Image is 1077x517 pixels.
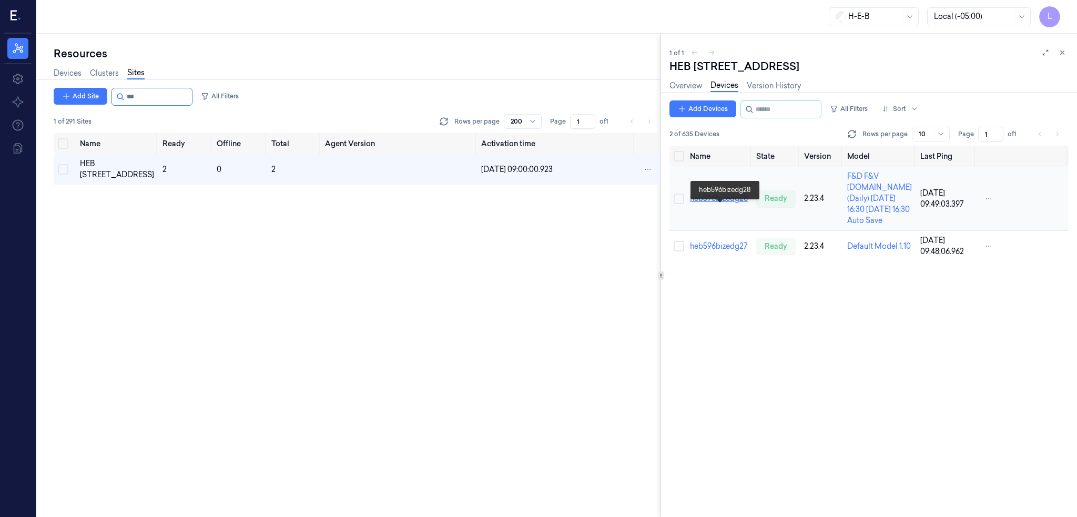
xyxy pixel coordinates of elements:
span: Page [958,129,974,139]
th: Last Ping [916,146,976,167]
p: Rows per page [862,129,908,139]
span: Page [550,117,566,126]
th: Total [267,133,321,154]
div: [DATE] 09:49:03.397 [920,188,972,210]
span: 2 [162,165,167,174]
th: Model [843,146,916,167]
a: Version History [747,80,801,92]
th: Name [686,146,752,167]
div: 2.23.4 [804,193,839,204]
th: Ready [158,133,212,154]
div: [DATE] 09:48:06.962 [920,235,972,257]
span: [DATE] 09:00:00.923 [481,165,553,174]
button: All Filters [826,100,872,117]
th: Version [800,146,843,167]
div: F&D F&V [DOMAIN_NAME] (Daily) [DATE] 16:30 [DATE] 16:30 Auto Save [847,171,912,226]
button: Select all [58,138,68,149]
div: 2.23.4 [804,241,839,252]
th: State [752,146,800,167]
a: Devices [710,80,738,92]
span: of 1 [1008,129,1024,139]
th: Name [76,133,158,154]
span: 0 [217,165,221,174]
button: Select row [674,194,684,204]
a: Clusters [90,68,119,79]
th: Offline [212,133,267,154]
button: All Filters [197,88,243,105]
button: Select all [674,151,684,161]
button: L [1039,6,1060,27]
a: Devices [54,68,82,79]
span: 1 of 1 [669,48,684,57]
span: of 1 [600,117,616,126]
button: Select row [674,241,684,251]
button: Add Site [54,88,107,105]
div: ready [756,238,796,255]
th: Activation time [477,133,635,154]
div: ready [756,190,796,207]
button: Select row [58,164,68,175]
th: Agent Version [321,133,477,154]
nav: pagination [625,114,656,129]
a: heb596bizedg28 [690,194,748,203]
button: Add Devices [669,100,736,117]
span: 1 of 291 Sites [54,117,92,126]
span: 2 of 635 Devices [669,129,719,139]
span: 2 [271,165,276,174]
div: HEB [STREET_ADDRESS] [669,59,799,74]
a: Sites [127,67,145,79]
a: heb596bizedg27 [690,241,748,251]
a: Overview [669,80,702,92]
div: HEB [STREET_ADDRESS] [80,158,154,180]
nav: pagination [1033,127,1064,141]
div: Resources [54,46,661,61]
div: Default Model 1.10 [847,241,912,252]
p: Rows per page [454,117,500,126]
